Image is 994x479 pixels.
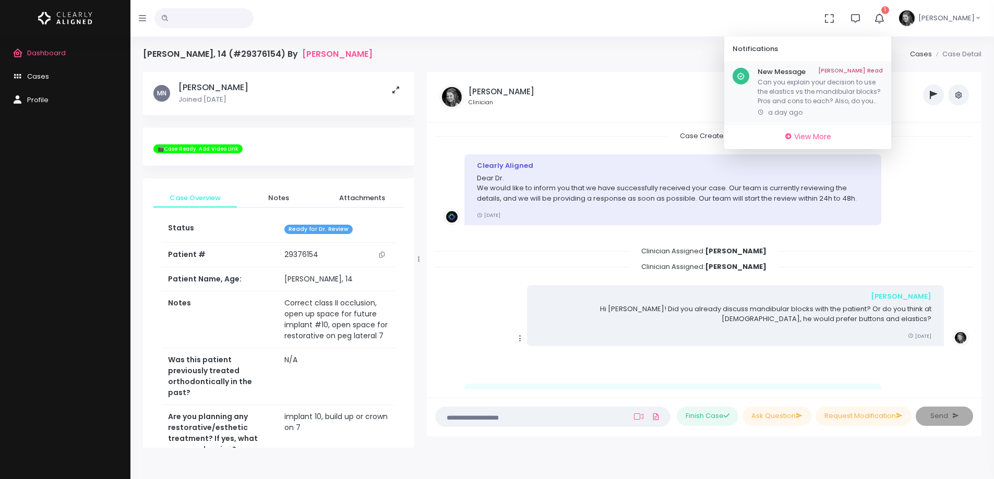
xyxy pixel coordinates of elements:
b: [PERSON_NAME] [705,262,767,272]
small: Clinician [469,99,534,107]
a: Add Files [650,407,662,426]
img: Logo Horizontal [38,7,92,29]
th: Patient # [162,243,278,267]
td: 29376154 [278,243,395,267]
p: Hi [PERSON_NAME]! Did you already discuss mandibular blocks with the patient? Or do you think at ... [540,304,931,324]
h4: [PERSON_NAME], 14 (#29376154) By [143,49,373,59]
a: Cases [910,49,932,59]
small: [DATE] [477,212,500,218]
div: 1 [724,36,891,149]
td: [PERSON_NAME], 14 [278,267,395,291]
small: [DATE] [908,333,931,339]
a: Add Loom Video [632,412,645,421]
p: Joined [DATE] [178,94,248,105]
span: View More [794,131,831,142]
p: Dear Dr. We would like to inform you that we have successfully received your case. Our team is cu... [477,173,869,204]
td: Correct class II occlusion, open up space for future implant #10, open space for restorative on p... [278,291,395,348]
span: Profile [27,95,49,105]
b: [PERSON_NAME] [705,246,767,256]
h5: [PERSON_NAME] [469,87,534,96]
a: [PERSON_NAME] Read [818,68,883,76]
button: Finish Case [677,407,738,426]
div: Clearly Aligned [477,161,869,171]
div: scrollable content [724,62,891,124]
span: MN [153,85,170,102]
th: Are you planning any restorative/esthetic treatment? If yes, what are you planning? [162,405,278,462]
span: 🎬Case Ready. Add Video Link [153,144,243,154]
th: Patient Name, Age: [162,267,278,291]
td: implant 10, build up or crown on 7 [278,405,395,462]
a: [PERSON_NAME] [302,49,373,59]
span: Case Created [667,128,741,144]
span: 1 [881,6,889,14]
span: Ready for Dr. Review [284,225,353,235]
span: Case Overview [162,193,229,203]
span: [PERSON_NAME] [918,13,975,23]
a: View More [728,129,887,145]
span: Clinician Assigned: [629,259,779,275]
div: [PERSON_NAME] [540,291,931,302]
h6: New Message [758,68,883,76]
th: Status [162,216,278,243]
span: Cases [27,71,49,81]
th: Was this patient previously treated orthodontically in the past? [162,348,278,405]
span: a day ago [768,108,803,117]
th: Notes [162,291,278,348]
h5: [PERSON_NAME] [178,82,248,93]
a: New Message[PERSON_NAME] ReadCan you explain your decision to use the elastics vs the mandibular ... [724,62,891,124]
p: Can you explain your decision to use the elastics vs the mandibular blocks? Pros and cons to each... [758,78,883,106]
span: Notes [245,193,312,203]
div: scrollable content [143,72,414,448]
span: Dashboard [27,48,66,58]
li: Case Detail [932,49,981,59]
span: Clinician Assigned: [629,243,779,259]
img: Header Avatar [897,9,916,28]
h6: Notifications [733,45,870,53]
button: Ask Question [742,407,811,426]
td: N/A [278,348,395,405]
span: Attachments [329,193,396,203]
button: Request Modification [816,407,912,426]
